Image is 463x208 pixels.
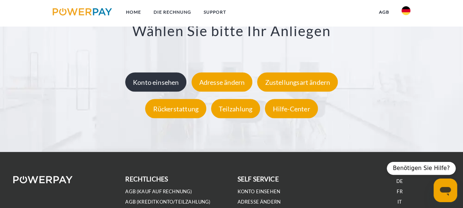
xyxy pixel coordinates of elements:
div: Konto einsehen [125,73,187,92]
div: Zustellungsart ändern [257,73,338,92]
a: Adresse ändern [238,199,281,205]
a: Konto einsehen [238,188,281,195]
div: Rückerstattung [145,99,206,118]
div: Teilzahlung [211,99,260,118]
a: IT [397,199,402,205]
a: Rückerstattung [143,105,208,113]
a: Zustellungsart ändern [255,78,340,86]
div: Hilfe-Center [265,99,318,118]
a: Home [120,6,147,19]
a: AGB (Kauf auf Rechnung) [125,188,192,195]
h3: Wählen Sie bitte Ihr Anliegen [32,22,431,40]
a: SUPPORT [197,6,232,19]
a: Teilzahlung [209,105,262,113]
a: DIE RECHNUNG [147,6,197,19]
b: rechtliches [125,175,168,183]
img: logo-powerpay-white.svg [13,176,73,183]
img: logo-powerpay.svg [53,8,112,15]
a: DE [396,178,403,184]
a: agb [372,6,395,19]
a: AGB (Kreditkonto/Teilzahlung) [125,199,210,205]
a: Konto einsehen [123,78,189,86]
div: Adresse ändern [192,73,253,92]
div: Benötigen Sie Hilfe? [387,162,456,175]
iframe: Schaltfläche zum Öffnen des Messaging-Fensters; Konversation läuft [434,178,457,202]
a: FR [397,188,402,195]
a: Hilfe-Center [263,105,319,113]
img: de [401,6,410,15]
a: Adresse ändern [190,78,255,86]
b: self service [238,175,279,183]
